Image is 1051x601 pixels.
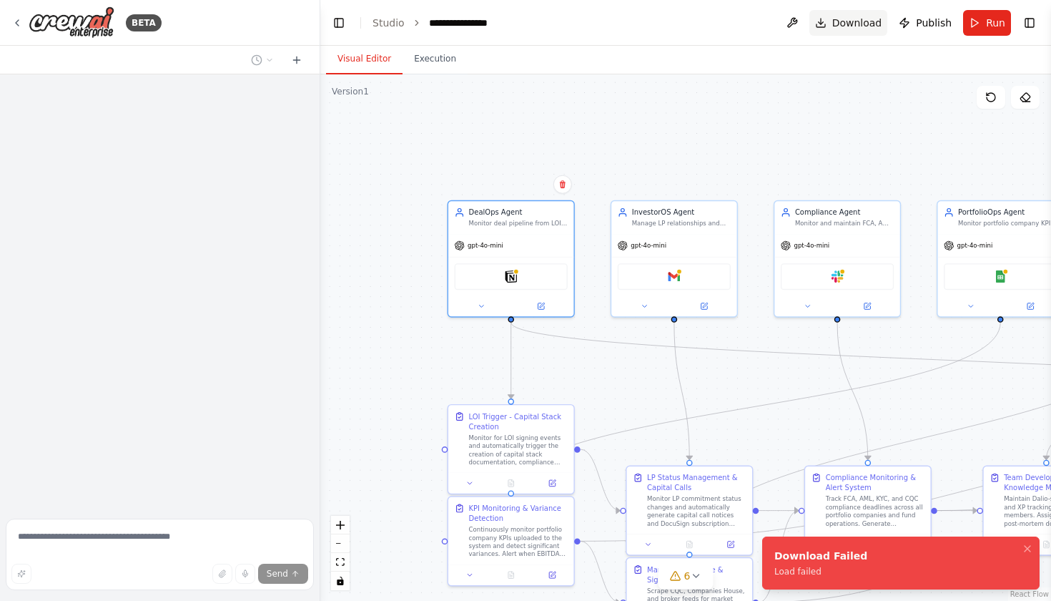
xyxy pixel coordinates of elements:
[469,526,568,559] div: Continuously monitor portfolio company KPIs uploaded to the system and detect significant varianc...
[535,477,570,489] button: Open in side panel
[258,564,308,584] button: Send
[535,569,570,581] button: Open in side panel
[490,569,533,581] button: No output available
[795,220,894,228] div: Monitor and maintain FCA, AML, KYC, and CQC compliance across all portfolio companies and fund op...
[490,477,533,489] button: No output available
[669,323,695,460] g: Edge from 4acb0b34-f6e0-46f8-85f8-24e9da425584 to 34aff70d-fefe-42bd-bcab-4f5ebe3131be
[632,220,731,228] div: Manage LP relationships and automate investor communications including commitments, capital calls...
[403,44,468,74] button: Execution
[675,300,733,312] button: Open in side panel
[553,175,572,194] button: Delete node
[331,516,350,590] div: React Flow controls
[512,300,570,312] button: Open in side panel
[804,465,932,555] div: Compliance Monitoring & Alert SystemTrack FCA, AML, KYC, and CQC compliance deadlines across all ...
[235,564,255,584] button: Click to speak your automation idea
[647,472,746,493] div: LP Status Management & Capital Calls
[448,496,575,586] div: KPI Monitoring & Variance DetectionContinuously monitor portfolio company KPIs uploaded to the sy...
[826,472,924,493] div: Compliance Monitoring & Alert System
[29,6,114,39] img: Logo
[469,503,568,524] div: KPI Monitoring & Variance Detection
[469,220,568,228] div: Monitor deal pipeline from LOI through closing, automate capital stack creation, and coordinate w...
[838,300,896,312] button: Open in side panel
[468,241,503,249] span: gpt-4o-mini
[809,10,888,36] button: Download
[963,10,1011,36] button: Run
[795,207,894,218] div: Compliance Agent
[684,569,691,583] span: 6
[632,207,731,218] div: InvestorOS Agent
[448,200,575,318] div: DealOps AgentMonitor deal pipeline from LOI through closing, automate capital stack creation, and...
[506,323,1006,491] g: Edge from ad80012c-be1f-4519-a894-a445524bacfa to d2fb4b19-0133-4717-9a95-61af20531a90
[668,270,680,283] img: Gmail
[331,516,350,534] button: zoom in
[986,16,1005,30] span: Run
[713,538,748,550] button: Open in side panel
[774,566,867,577] div: Load failed
[794,241,829,249] span: gpt-4o-mini
[774,200,901,318] div: Compliance AgentMonitor and maintain FCA, AML, KYC, and CQC compliance across all portfolio compa...
[331,534,350,553] button: zoom out
[647,565,746,585] div: Market Intelligence & Signal Detection
[668,538,711,550] button: No output available
[774,549,867,563] div: Download Failed
[957,241,993,249] span: gpt-4o-mini
[581,444,621,516] g: Edge from 69374393-8d50-44e6-bef5-bedb96aa3609 to 34aff70d-fefe-42bd-bcab-4f5ebe3131be
[469,434,568,466] div: Monitor for LOI signing events and automatically trigger the creation of capital stack documentat...
[326,44,403,74] button: Visual Editor
[995,270,1007,283] img: Google Sheets
[826,495,924,528] div: Track FCA, AML, KYC, and CQC compliance deadlines across all portfolio companies and fund operati...
[331,572,350,590] button: toggle interactivity
[245,52,280,69] button: Switch to previous chat
[372,16,503,30] nav: breadcrumb
[448,404,575,494] div: LOI Trigger - Capital Stack CreationMonitor for LOI signing events and automatically trigger the ...
[372,17,405,29] a: Studio
[658,563,714,590] button: 6
[329,13,349,33] button: Hide left sidebar
[893,10,957,36] button: Publish
[212,564,232,584] button: Upload files
[611,200,738,318] div: InvestorOS AgentManage LP relationships and automate investor communications including commitment...
[647,495,746,528] div: Monitor LP commitment status changes and automatically generate capital call notices and DocuSign...
[759,505,799,515] g: Edge from 34aff70d-fefe-42bd-bcab-4f5ebe3131be to 00792e91-02ce-4ad7-832a-8e78411d9ffa
[267,568,288,580] span: Send
[832,270,844,283] img: Slack
[11,564,31,584] button: Improve this prompt
[916,16,952,30] span: Publish
[331,553,350,572] button: fit view
[332,86,369,97] div: Version 1
[285,52,308,69] button: Start a new chat
[506,323,516,399] g: Edge from beaecb6a-4264-44a3-a210-5844a0543d30 to 69374393-8d50-44e6-bef5-bedb96aa3609
[832,16,882,30] span: Download
[832,323,873,460] g: Edge from 36e2f6ba-fe31-4a93-b68f-d9b74d070840 to 00792e91-02ce-4ad7-832a-8e78411d9ffa
[1020,13,1040,33] button: Show right sidebar
[469,207,568,218] div: DealOps Agent
[469,411,568,432] div: LOI Trigger - Capital Stack Creation
[126,14,162,31] div: BETA
[505,270,517,283] img: Notion
[626,465,753,555] div: LP Status Management & Capital CallsMonitor LP commitment status changes and automatically genera...
[631,241,666,249] span: gpt-4o-mini
[937,505,977,515] g: Edge from 00792e91-02ce-4ad7-832a-8e78411d9ffa to e91bedb4-51e5-4566-9e6c-f7fc95368904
